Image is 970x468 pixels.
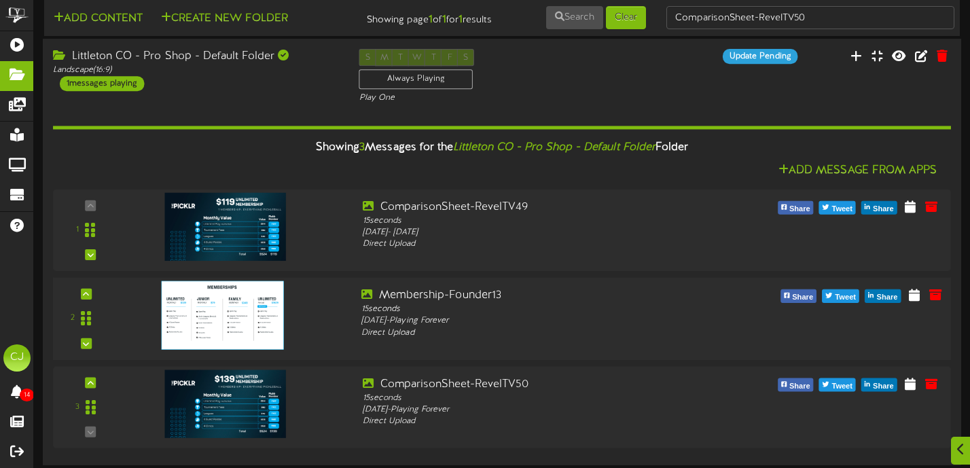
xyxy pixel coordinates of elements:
[819,378,856,392] button: Tweet
[789,290,816,305] span: Share
[348,5,502,28] div: Showing page of for results
[442,14,446,26] strong: 1
[43,133,961,162] div: Showing Messages for the Folder
[161,281,283,350] img: 537ed90e-4367-469e-92ea-19604b232143.png
[723,49,797,64] div: Update Pending
[164,193,285,261] img: 3277502f-1199-4c9e-8c9b-670e1165b80b.png
[50,10,147,27] button: Add Content
[60,76,144,91] div: 1 messages playing
[361,315,719,327] div: [DATE] - Playing Forever
[453,141,655,154] i: Littleton CO - Pro Shop - Default Folder
[666,6,954,29] input: -- Search Folders by Name --
[359,141,365,154] span: 3
[363,404,717,416] div: [DATE] - Playing Forever
[363,416,717,427] div: Direct Upload
[363,238,717,250] div: Direct Upload
[861,378,897,392] button: Share
[780,289,816,303] button: Share
[157,10,292,27] button: Create New Folder
[787,202,813,217] span: Share
[861,201,897,215] button: Share
[865,289,901,303] button: Share
[429,14,433,26] strong: 1
[778,201,814,215] button: Share
[3,344,31,372] div: CJ
[363,227,717,238] div: [DATE] - [DATE]
[359,92,645,104] div: Play One
[361,288,719,304] div: Membership-Founder13
[829,202,855,217] span: Tweet
[870,379,897,394] span: Share
[164,370,285,437] img: 838c64f2-84cf-41bb-b63d-e479cfc835a9.png
[20,389,34,401] span: 14
[363,392,717,403] div: 15 seconds
[874,290,900,305] span: Share
[832,290,859,305] span: Tweet
[459,14,463,26] strong: 1
[363,215,717,227] div: 15 seconds
[774,162,941,179] button: Add Message From Apps
[606,6,646,29] button: Clear
[53,49,339,65] div: Littleton CO - Pro Shop - Default Folder
[822,289,859,303] button: Tweet
[546,6,603,29] button: Search
[787,379,813,394] span: Share
[359,69,473,89] div: Always Playing
[870,202,897,217] span: Share
[53,65,339,76] div: Landscape ( 16:9 )
[361,327,719,339] div: Direct Upload
[363,377,717,393] div: ComparisonSheet-RevelTV50
[819,201,856,215] button: Tweet
[829,379,855,394] span: Tweet
[361,304,719,315] div: 15 seconds
[363,200,717,215] div: ComparisonSheet-RevelTV49
[778,378,814,392] button: Share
